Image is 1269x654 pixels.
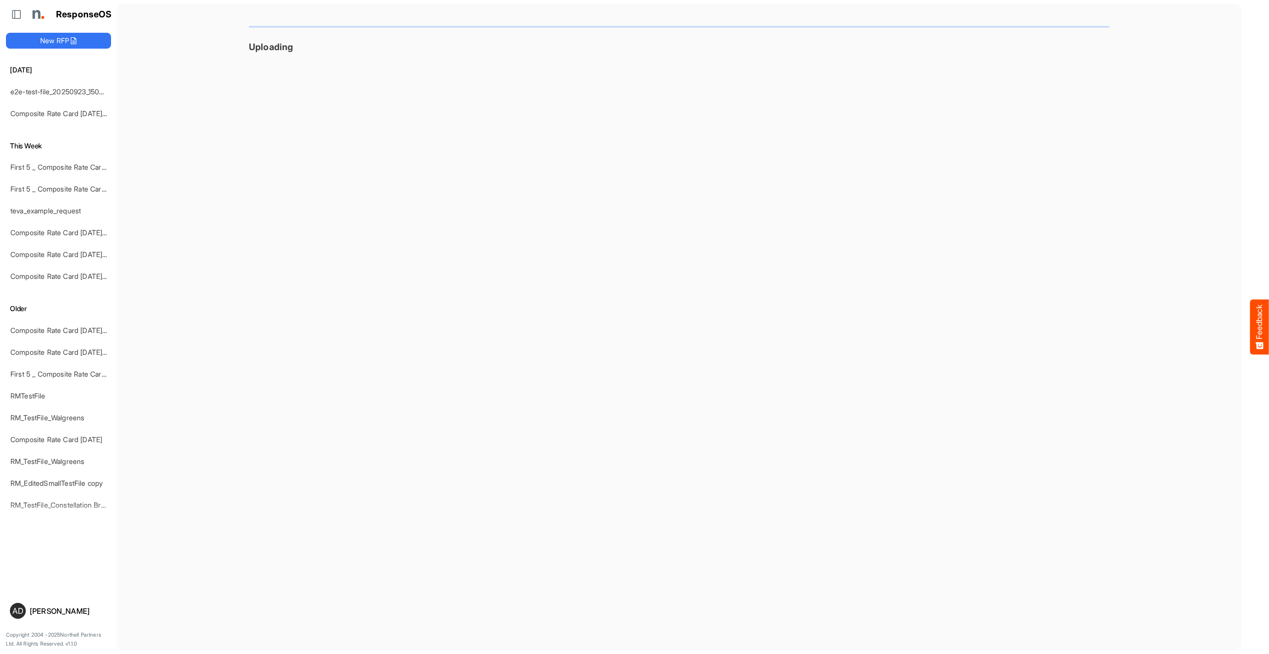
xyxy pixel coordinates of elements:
[10,413,84,422] a: RM_TestFile_Walgreens
[10,109,128,118] a: Composite Rate Card [DATE]_smaller
[10,163,139,171] a: First 5 _ Composite Rate Card [DATE] (2)
[6,65,111,75] h6: [DATE]
[1250,300,1269,355] button: Feedback
[30,607,107,615] div: [PERSON_NAME]
[10,501,159,509] a: RM_TestFile_Constellation Brands - ROS prices
[10,326,128,334] a: Composite Rate Card [DATE]_smaller
[10,392,46,400] a: RMTestFile
[10,206,81,215] a: teva_example_request
[10,370,129,378] a: First 5 _ Composite Rate Card [DATE]
[10,250,128,259] a: Composite Rate Card [DATE]_smaller
[10,87,111,96] a: e2e-test-file_20250923_150733
[10,457,84,465] a: RM_TestFile_Walgreens
[10,479,103,487] a: RM_EditedSmallTestFile copy
[27,4,47,24] img: Northell
[56,9,112,20] h1: ResponseOS
[10,228,128,237] a: Composite Rate Card [DATE]_smaller
[10,272,173,280] a: Composite Rate Card [DATE] mapping test_deleted
[6,33,111,49] button: New RFP
[10,435,102,444] a: Composite Rate Card [DATE]
[6,303,111,314] h6: Older
[6,140,111,151] h6: This Week
[10,348,128,356] a: Composite Rate Card [DATE]_smaller
[6,631,111,648] p: Copyright 2004 - 2025 Northell Partners Ltd. All Rights Reserved. v 1.1.0
[10,185,139,193] a: First 5 _ Composite Rate Card [DATE] (2)
[249,42,1109,52] h3: Uploading
[12,607,23,615] span: AD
